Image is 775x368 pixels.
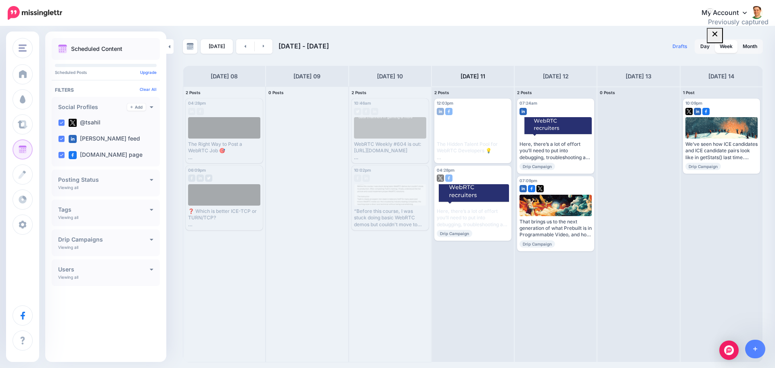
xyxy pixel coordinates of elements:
[211,71,238,81] h4: [DATE] 08
[186,90,201,95] span: 2 Posts
[702,108,710,115] img: facebook-square.png
[683,90,695,95] span: 1 Post
[58,177,150,183] h4: Posting Status
[69,151,77,159] img: facebook-square.png
[362,175,370,182] img: linkedin-grey-square.png
[371,108,378,115] img: linkedin-grey-square.png
[445,175,452,182] img: facebook-square.png
[519,163,555,170] span: Drip Campaign
[519,141,592,161] div: Here, there’s a lot of effort you’ll need to put into debugging, troubleshooting and monitoring s...
[58,104,127,110] h4: Social Profiles
[715,40,737,53] a: Week
[437,141,509,161] div: The Hidden Talent Pool for WebRTC Developers 💡 Struggling to find experienced WebRTC developers? ...
[695,40,714,53] a: Day
[58,215,78,220] p: Viewing all
[354,101,371,105] span: 10:46am
[445,108,452,115] img: facebook-square.png
[58,267,150,272] h4: Users
[354,208,426,228] div: “Before this course, I was stuck doing basic WebRTC demos but couldn't move to production. After ...
[600,90,615,95] span: 0 Posts
[437,108,444,115] img: linkedin-square.png
[354,175,361,182] img: facebook-grey-square.png
[461,71,485,81] h4: [DATE] 11
[685,108,693,115] img: twitter-square.png
[69,119,101,127] label: @tsahil
[437,168,455,172] span: 04:28pm
[58,185,78,190] p: Viewing all
[268,90,284,95] span: 0 Posts
[55,87,157,93] h4: Filters
[201,39,233,54] a: [DATE]
[626,71,651,81] h4: [DATE] 13
[519,101,537,105] span: 07:24am
[69,135,77,143] img: linkedin-square.png
[519,185,527,192] img: linkedin-square.png
[69,151,142,159] label: [DOMAIN_NAME] page
[293,71,320,81] h4: [DATE] 09
[519,219,592,238] div: That brings us to the next generation of what Prebuilt is in Programmable Video, and how this mar...
[672,44,687,49] span: Drafts
[197,175,204,182] img: linkedin-grey-square.png
[55,70,157,74] p: Scheduled Posts
[197,108,204,115] img: facebook-grey-square.png
[69,119,77,127] img: twitter-square.png
[668,39,692,54] a: Drafts
[685,163,721,170] span: Drip Campaign
[693,3,763,23] a: My Account
[437,208,509,228] div: Here, there’s a lot of effort you’ll need to put into debugging, troubleshooting and monitoring s...
[543,71,569,81] h4: [DATE] 12
[519,240,555,248] span: Drip Campaign
[437,101,453,105] span: 12:03pm
[719,341,739,360] div: Open Intercom Messenger
[694,108,701,115] img: linkedin-square.png
[188,175,195,182] img: facebook-grey-square.png
[58,207,150,212] h4: Tags
[188,101,206,105] span: 04:28pm
[377,71,403,81] h4: [DATE] 10
[127,103,146,111] a: Add
[437,230,472,237] span: Drip Campaign
[205,175,212,182] img: twitter-grey-square.png
[437,175,444,182] img: twitter-square.png
[362,108,370,115] img: facebook-grey-square.png
[536,185,544,192] img: twitter-square.png
[188,208,260,228] div: ❓ Which is better ICE-TCP or TURN/TCP? 🧩 ICE-TCP means less moving parts 🧩 But you will still nee...
[354,141,426,161] div: WebRTC Weekly #604 is out: [URL][DOMAIN_NAME] This time, we're covering Discord's [PERSON_NAME], ...
[528,185,535,192] img: facebook-square.png
[8,6,62,20] img: Missinglettr
[58,44,67,53] img: calendar.png
[354,108,361,115] img: twitter-grey-square.png
[685,141,758,161] div: We’ve seen how ICE candidates and ICE candidate pairs look like in getStats() last time. Read mor...
[685,101,702,105] span: 10:09pm
[519,178,537,183] span: 07:09pm
[58,245,78,250] p: Viewing all
[708,71,734,81] h4: [DATE] 14
[188,108,195,115] img: linkedin-grey-square.png
[188,141,260,161] div: The Right Way to Post a WebRTC Job 🎯 Posting your WebRTC job on traditional boards? Expect a floo...
[279,42,329,50] span: [DATE] - [DATE]
[354,168,371,172] span: 10:02pm
[738,40,762,53] a: Month
[188,168,206,172] span: 06:09pm
[517,90,532,95] span: 2 Posts
[58,237,150,242] h4: Drip Campaigns
[69,135,140,143] label: [PERSON_NAME] feed
[71,46,122,52] p: Scheduled Content
[19,44,27,52] img: menu.png
[58,275,78,280] p: Viewing all
[434,90,449,95] span: 2 Posts
[140,70,157,75] a: Upgrade
[519,108,527,115] img: linkedin-square.png
[140,87,157,92] a: Clear All
[352,90,367,95] span: 2 Posts
[186,43,194,50] img: calendar-grey-darker.png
